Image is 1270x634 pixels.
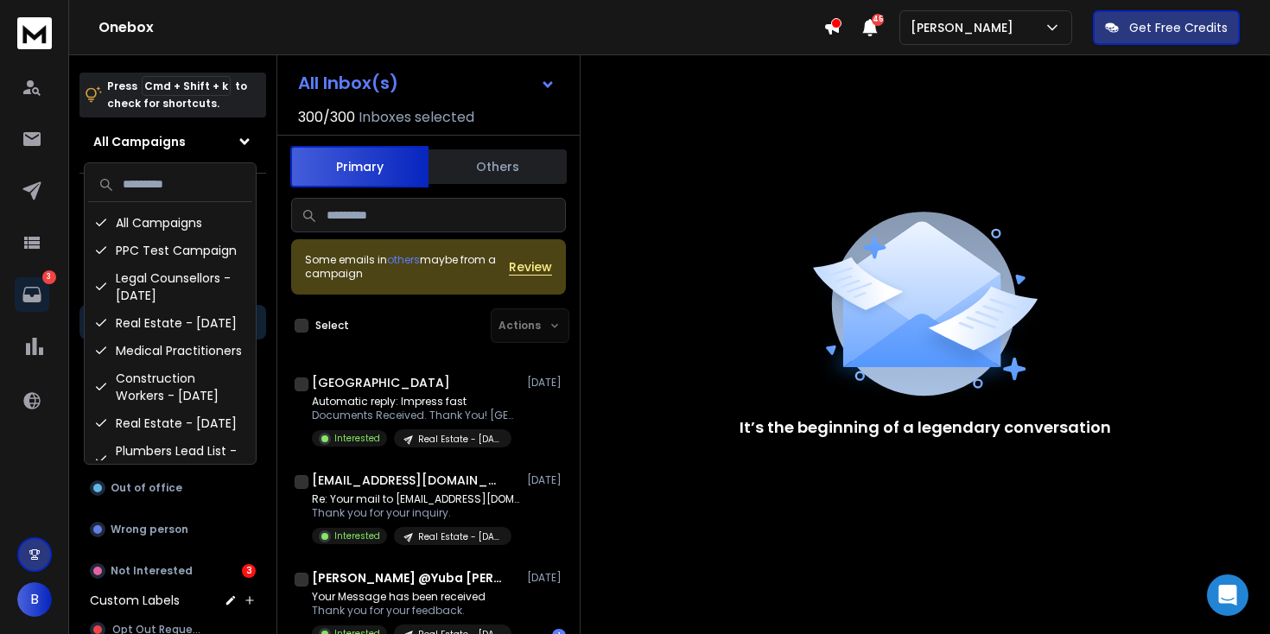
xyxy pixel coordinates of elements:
p: Out of office [111,481,182,495]
p: Documents Received. Thank You! [GEOGRAPHIC_DATA] [312,409,519,422]
div: Some emails in maybe from a campaign [305,253,509,281]
h3: Inboxes selected [359,107,474,128]
p: Real Estate - [DATE] [418,530,501,543]
div: Plumbers Lead List - [DATE] [88,437,252,482]
div: Real Estate - [DATE] [88,309,252,337]
div: PPC Test Campaign [88,237,252,264]
button: Primary [290,146,429,187]
p: Not Interested [111,564,193,578]
h1: Onebox [98,17,823,38]
div: Construction Workers - [DATE] [88,365,252,409]
p: [DATE] [527,473,566,487]
span: others [387,252,420,267]
span: B [17,582,52,617]
span: Cmd + Shift + k [142,76,231,96]
p: Wrong person [111,523,188,536]
p: Interested [334,432,380,445]
p: Thank you for your inquiry. [312,506,519,520]
span: Review [509,258,552,276]
span: 45 [872,14,884,26]
button: Others [429,148,567,186]
p: Automatic reply: Impress fast [312,395,519,409]
span: 300 / 300 [298,107,355,128]
label: Select [315,319,349,333]
p: Re: Your mail to [EMAIL_ADDRESS][DOMAIN_NAME] [312,492,519,506]
h1: [EMAIL_ADDRESS][DOMAIN_NAME] [312,472,502,489]
p: Interested [334,529,380,542]
p: 3 [42,270,56,284]
p: Thank you for your feedback. [312,604,511,618]
p: It’s the beginning of a legendary conversation [740,415,1111,440]
div: All Campaigns [88,209,252,237]
div: Medical Practitioners [88,337,252,365]
div: Legal Counsellors - [DATE] [88,264,252,309]
p: Real Estate - [DATE] [418,433,501,446]
h1: [GEOGRAPHIC_DATA] [312,374,450,391]
p: Your Message has been received [312,590,511,604]
h3: Filters [79,187,266,212]
div: Open Intercom Messenger [1207,574,1248,616]
h3: Custom Labels [90,592,180,609]
p: [DATE] [527,376,566,390]
img: logo [17,17,52,49]
p: Get Free Credits [1129,19,1228,36]
div: Real Estate - [DATE] [88,409,252,437]
p: [DATE] [527,571,566,585]
div: 3 [242,564,256,578]
h1: [PERSON_NAME] @Yuba [PERSON_NAME] Homes & Loans [312,569,502,586]
h1: All Inbox(s) [298,74,398,92]
h1: All Campaigns [93,133,186,150]
p: [PERSON_NAME] [911,19,1020,36]
p: Press to check for shortcuts. [107,78,247,112]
